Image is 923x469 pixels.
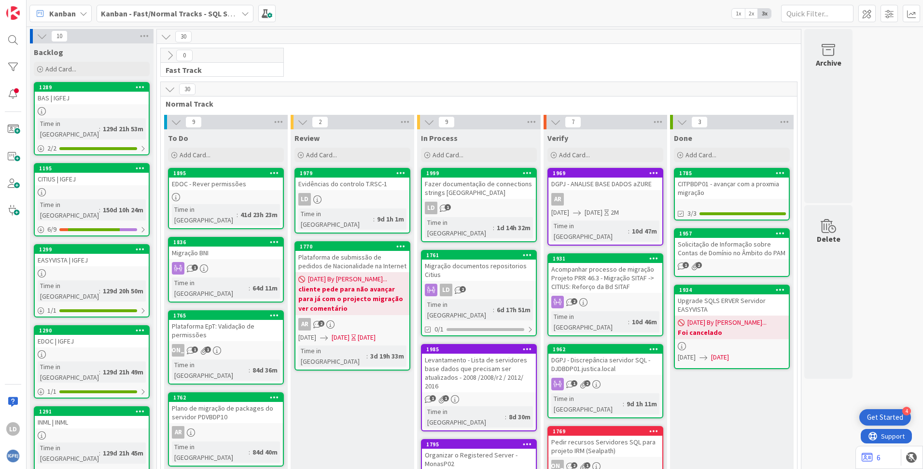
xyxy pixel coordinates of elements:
[295,169,409,190] div: 1979Evidências do controlo T.RSC-1
[430,395,436,401] span: 1
[250,365,280,375] div: 84d 36m
[862,452,881,463] a: 6
[192,264,198,271] span: 1
[422,169,536,199] div: 1999Fazer documentação de connections strings [GEOGRAPHIC_DATA]
[172,277,249,299] div: Time in [GEOGRAPHIC_DATA]
[169,169,283,190] div: 1895EDOC - Rever permissões
[34,47,63,57] span: Backlog
[39,408,149,415] div: 1291
[551,193,564,206] div: AR
[711,352,729,362] span: [DATE]
[35,223,149,235] div: 6/9
[295,178,409,190] div: Evidências do controlo T.RSC-1
[358,332,376,343] div: [DATE]
[35,164,149,185] div: 1195CITIUS | IGFEJ
[47,143,56,153] span: 2 / 2
[674,168,790,221] a: 1785CITPBDP01 - avançar com a proxmia migração3/3
[425,299,493,320] div: Time in [GEOGRAPHIC_DATA]
[422,251,536,260] div: 1761
[35,245,149,254] div: 1299
[422,284,536,296] div: LD
[100,286,146,296] div: 129d 20h 50m
[675,229,789,238] div: 1957
[548,193,662,206] div: AR
[169,238,283,259] div: 1836Migração BNI
[35,83,149,92] div: 1289
[553,428,662,435] div: 1769
[629,317,659,327] div: 10d 46m
[571,298,577,304] span: 2
[902,407,911,415] div: 4
[166,99,785,109] span: Normal Track
[551,207,569,218] span: [DATE]
[100,367,146,377] div: 129d 21h 49m
[34,82,150,155] a: 1289BAS | IGFEJTime in [GEOGRAPHIC_DATA]:129d 21h 53m2/2
[422,345,536,392] div: 1985Levantamento - Lista de servidores base dados que precisam ser atualizados - 2008 /2008/r2 / ...
[696,262,702,268] span: 2
[300,243,409,250] div: 1770
[173,312,283,319] div: 1765
[493,222,494,233] span: :
[553,346,662,353] div: 1962
[35,164,149,173] div: 1195
[817,233,840,245] div: Delete
[571,462,577,469] span: 2
[421,250,537,336] a: 1761Migração documentos repositorios CitiusLDTime in [GEOGRAPHIC_DATA]:6d 17h 51m0/1
[169,393,283,402] div: 1762
[250,283,280,293] div: 64d 11m
[675,169,789,199] div: 1785CITPBDP01 - avançar com a proxmia migração
[172,426,184,439] div: AR
[6,449,20,463] img: avatar
[548,354,662,375] div: DGPJ - Discrepância servidor SQL - DJDBDP01.justica.local
[547,253,663,336] a: 1931Acompanhar processo de migração Projeto PRR 46.3 - Migração SITAF -> CITIUS: Reforço da Bd SI...
[34,244,150,317] a: 1299EASYVISTA | IGFEJTime in [GEOGRAPHIC_DATA]:129d 20h 50m1/1
[584,380,590,386] span: 2
[422,345,536,354] div: 1985
[547,344,663,418] a: 1962DGPJ - Discrepância servidor SQL - DJDBDP01.justica.localTime in [GEOGRAPHIC_DATA]:9d 1h 11m
[445,204,451,210] span: 1
[685,151,716,159] span: Add Card...
[35,92,149,104] div: BAS | IGFEJ
[99,448,100,458] span: :
[300,170,409,177] div: 1979
[781,5,853,22] input: Quick Filter...
[168,310,284,385] a: 1765Plataforma EpT: Validação de permissões[PERSON_NAME]Time in [GEOGRAPHIC_DATA]:84d 36m
[553,255,662,262] div: 1931
[298,193,311,206] div: LD
[295,318,409,331] div: AR
[548,169,662,190] div: 1969DGPJ - ANALISE BASE DADOS aZURE
[867,413,903,422] div: Get Started
[38,280,99,302] div: Time in [GEOGRAPHIC_DATA]
[674,228,790,277] a: 1957Solicitação de Informação sobre Contas de Domínio no Âmbito do PAM
[687,208,697,219] span: 3/3
[440,284,452,296] div: LD
[859,409,911,426] div: Open Get Started checklist, remaining modules: 4
[548,436,662,457] div: Pedir recursos Servidores SQL para projeto IRM (Sealpath)
[366,351,368,361] span: :
[35,245,149,266] div: 1299EASYVISTA | IGFEJ
[249,283,250,293] span: :
[745,9,758,18] span: 2x
[99,205,100,215] span: :
[99,367,100,377] span: :
[168,237,284,303] a: 1836Migração BNITime in [GEOGRAPHIC_DATA]:64d 11m
[39,84,149,91] div: 1289
[548,178,662,190] div: DGPJ - ANALISE BASE DADOS aZURE
[35,173,149,185] div: CITIUS | IGFEJ
[426,441,536,448] div: 1795
[368,351,406,361] div: 3d 19h 33m
[679,170,789,177] div: 1785
[298,332,316,343] span: [DATE]
[100,205,146,215] div: 150d 10h 24m
[318,320,324,327] span: 2
[551,393,623,414] div: Time in [GEOGRAPHIC_DATA]
[35,304,149,317] div: 1/1
[20,1,44,13] span: Support
[169,247,283,259] div: Migração BNI
[548,254,662,263] div: 1931
[294,241,410,371] a: 1770Plataforma de submissão de pedidos de Nacionalidade na Internet[DATE] By [PERSON_NAME]...clie...
[306,151,337,159] span: Add Card...
[421,168,537,242] a: 1999Fazer documentação de connections strings [GEOGRAPHIC_DATA]LDTime in [GEOGRAPHIC_DATA]:1d 14h...
[548,263,662,293] div: Acompanhar processo de migração Projeto PRR 46.3 - Migração SITAF -> CITIUS: Reforço da Bd SITAF
[39,327,149,334] div: 1290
